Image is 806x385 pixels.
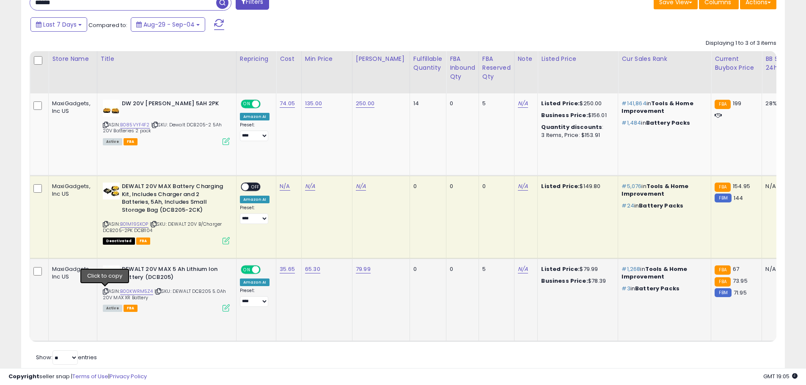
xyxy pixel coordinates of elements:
[715,183,730,192] small: FBA
[622,55,707,63] div: Cur Sales Rank
[541,182,580,190] b: Listed Price:
[706,39,776,47] div: Displaying 1 to 3 of 3 items
[622,182,688,198] span: Tools & Home Improvement
[103,265,230,311] div: ASIN:
[482,55,511,81] div: FBA Reserved Qty
[622,284,630,292] span: #3
[541,111,588,119] b: Business Price:
[622,202,634,210] span: #24
[715,277,730,287] small: FBA
[124,305,138,312] span: FBA
[103,100,230,144] div: ASIN:
[240,196,270,203] div: Amazon AI
[240,205,270,224] div: Preset:
[765,100,793,107] div: 28%
[622,265,640,273] span: #1,268
[259,266,273,273] span: OFF
[122,265,225,283] b: DEWALT 20V MAX 5 Ah Lithium Ion Battery (DCB205)
[259,101,273,108] span: OFF
[280,265,295,273] a: 35.65
[143,20,195,29] span: Aug-29 - Sep-04
[734,194,743,202] span: 144
[305,182,315,191] a: N/A
[622,265,687,281] span: Tools & Home Improvement
[413,265,440,273] div: 0
[518,265,528,273] a: N/A
[541,55,614,63] div: Listed Price
[541,265,611,273] div: $79.99
[280,182,290,191] a: N/A
[763,372,798,380] span: 2025-09-12 19:05 GMT
[122,100,225,110] b: DW 20V [PERSON_NAME] 5AH 2PK
[622,285,704,292] p: in
[715,265,730,275] small: FBA
[765,265,793,273] div: N/A
[541,99,580,107] b: Listed Price:
[305,55,349,63] div: Min Price
[240,122,270,141] div: Preset:
[622,99,646,107] span: #141,864
[8,372,39,380] strong: Copyright
[622,182,641,190] span: #5,076
[240,113,270,120] div: Amazon AI
[88,21,127,29] span: Compared to:
[715,55,758,72] div: Current Buybox Price
[622,119,641,127] span: #1,484
[622,202,704,210] p: in
[450,183,472,190] div: 0
[622,99,693,115] span: Tools & Home Improvement
[120,221,149,228] a: B01M19SKOP
[120,288,153,295] a: B00KWRM5Z4
[30,17,87,32] button: Last 7 Days
[120,121,150,128] a: B085VYF4F2
[715,194,731,202] small: FBM
[413,100,440,107] div: 14
[482,100,508,107] div: 5
[103,221,222,233] span: | SKU: DEWALT 20V B/Charger DCB205-2PK DCB1104
[356,55,406,63] div: [PERSON_NAME]
[765,55,796,72] div: BB Share 24h.
[541,131,611,139] div: 3 Items, Price: $153.91
[242,101,252,108] span: ON
[622,183,704,198] p: in
[136,238,151,245] span: FBA
[52,265,91,281] div: MaxiGadgets, Inc US
[733,277,748,285] span: 73.95
[622,119,704,127] p: in
[280,99,295,108] a: 74.05
[8,373,147,381] div: seller snap | |
[280,55,298,63] div: Cost
[541,112,611,119] div: $156.01
[622,100,704,115] p: in
[482,183,508,190] div: 0
[101,55,233,63] div: Title
[765,183,793,190] div: N/A
[482,265,508,273] div: 5
[646,119,690,127] span: Battery Packs
[541,183,611,190] div: $149.80
[36,353,97,361] span: Show: entries
[356,265,371,273] a: 79.99
[733,265,739,273] span: 67
[110,372,147,380] a: Privacy Policy
[622,265,704,281] p: in
[518,55,534,63] div: Note
[518,99,528,108] a: N/A
[541,265,580,273] b: Listed Price:
[52,55,94,63] div: Store Name
[103,183,230,243] div: ASIN:
[733,99,741,107] span: 199
[541,100,611,107] div: $250.00
[541,277,611,285] div: $78.39
[305,99,322,108] a: 135.00
[240,279,270,286] div: Amazon AI
[413,55,443,72] div: Fulfillable Quantity
[242,266,252,273] span: ON
[450,55,475,81] div: FBA inbound Qty
[52,100,91,115] div: MaxiGadgets, Inc US
[103,183,120,199] img: 41ry1yfySCL._SL40_.jpg
[541,277,588,285] b: Business Price:
[715,100,730,109] small: FBA
[122,183,225,216] b: DEWALT 20V MAX Battery Charging Kit, Includes Charger and 2 Batteries, 5Ah, Includes Small Storag...
[249,183,262,191] span: OFF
